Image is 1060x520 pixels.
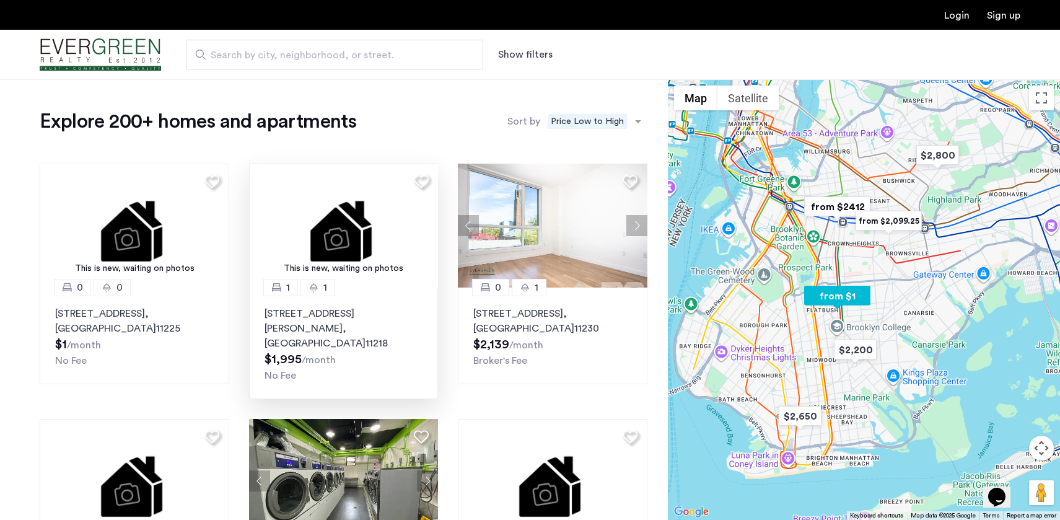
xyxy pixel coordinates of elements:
[116,280,123,295] span: 0
[626,215,647,236] button: Next apartment
[40,32,161,78] img: logo
[507,114,540,129] label: Sort by
[509,340,543,350] sub: /month
[911,141,964,169] div: $2,800
[774,402,826,430] div: $2,650
[40,164,229,288] a: This is new, waiting on photos
[1029,436,1054,461] button: Map camera controls
[850,511,903,520] button: Keyboard shortcuts
[983,511,999,520] a: Terms (opens in new tab)
[543,110,647,133] ng-select: sort-apartment
[498,47,553,62] button: Show or hide filters
[671,504,712,520] a: Open this area in Google Maps (opens a new window)
[458,164,647,288] img: 1998_638308343240334393.png
[40,288,229,384] a: 00[STREET_ADDRESS], [GEOGRAPHIC_DATA]11225No Fee
[671,504,712,520] img: Google
[417,470,438,491] button: Next apartment
[186,40,483,69] input: Apartment Search
[799,282,875,310] div: from $1
[55,338,67,351] span: $1
[249,164,439,288] img: 1.gif
[458,215,479,236] button: Previous apartment
[40,32,161,78] a: Cazamio Logo
[851,207,927,235] div: from $2,099.25
[249,288,439,399] a: 11[STREET_ADDRESS][PERSON_NAME], [GEOGRAPHIC_DATA]11218No Fee
[495,280,501,295] span: 0
[799,193,875,221] div: from $2412
[674,86,717,110] button: Show street map
[1007,511,1056,520] a: Report a map error
[1029,480,1054,505] button: Drag Pegman onto the map to open Street View
[829,336,882,364] div: $2,200
[255,262,432,275] div: This is new, waiting on photos
[548,114,627,129] span: Price Low to High
[1029,86,1054,110] button: Toggle fullscreen view
[55,356,87,366] span: No Fee
[944,11,970,20] a: Login
[55,306,214,336] p: [STREET_ADDRESS] 11225
[77,280,83,295] span: 0
[265,371,296,381] span: No Fee
[67,340,101,350] sub: /month
[458,288,647,384] a: 01[STREET_ADDRESS], [GEOGRAPHIC_DATA]11230Broker's Fee
[473,356,527,366] span: Broker's Fee
[46,262,223,275] div: This is new, waiting on photos
[211,48,449,63] span: Search by city, neighborhood, or street.
[249,470,270,491] button: Previous apartment
[249,164,439,288] a: This is new, waiting on photos
[323,280,327,295] span: 1
[987,11,1020,20] a: Registration
[302,355,336,365] sub: /month
[40,164,229,288] img: 1.gif
[535,280,538,295] span: 1
[717,86,779,110] button: Show satellite imagery
[983,470,1023,508] iframe: chat widget
[265,353,302,366] span: $1,995
[40,109,356,134] h1: Explore 200+ homes and apartments
[286,280,290,295] span: 1
[473,306,632,336] p: [STREET_ADDRESS] 11230
[911,513,976,519] span: Map data ©2025 Google
[265,306,423,351] p: [STREET_ADDRESS][PERSON_NAME] 11218
[473,338,509,351] span: $2,139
